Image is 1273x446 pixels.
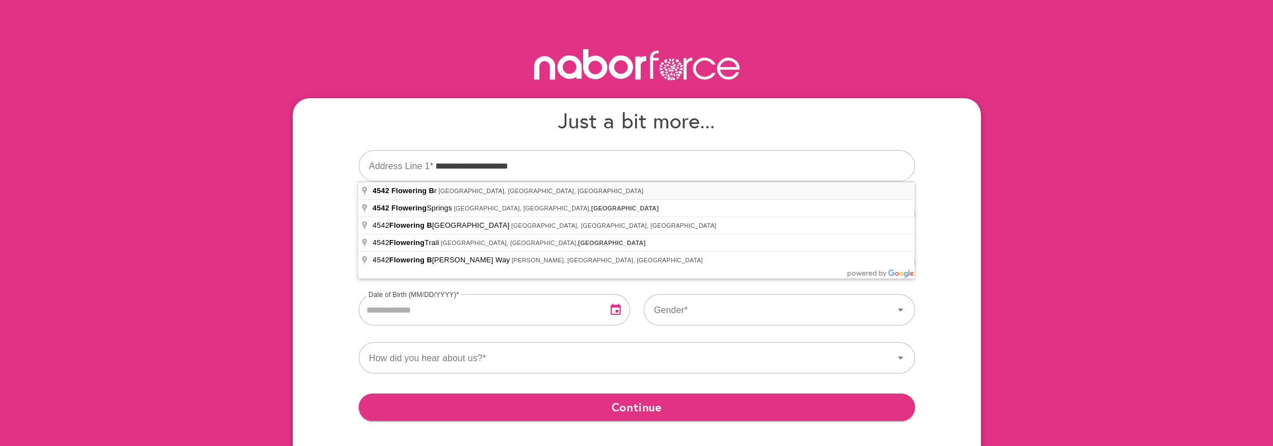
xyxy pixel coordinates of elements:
span: Flowering B [389,256,432,264]
button: Continue [359,394,915,420]
button: Open Date Picker [602,296,629,323]
span: [GEOGRAPHIC_DATA], [GEOGRAPHIC_DATA], [GEOGRAPHIC_DATA] [438,188,643,194]
span: [GEOGRAPHIC_DATA], [GEOGRAPHIC_DATA], [454,205,659,212]
span: [GEOGRAPHIC_DATA], [GEOGRAPHIC_DATA], [GEOGRAPHIC_DATA] [511,222,716,229]
span: Flowering [389,238,425,247]
span: 4542 [PERSON_NAME] Way [373,256,512,264]
span: [GEOGRAPHIC_DATA], [GEOGRAPHIC_DATA], [441,239,646,246]
span: Flowering B [392,186,435,195]
span: r [373,186,438,195]
span: Continue [368,397,906,417]
span: Flowering B [389,221,432,229]
svg: Icon [894,303,907,316]
span: 4542 [373,186,389,195]
h4: Just a bit more... [359,107,915,133]
span: 4542 Trail [373,238,441,247]
span: [PERSON_NAME], [GEOGRAPHIC_DATA], [GEOGRAPHIC_DATA] [512,257,703,263]
span: [GEOGRAPHIC_DATA] [591,205,659,212]
span: 4542 Flowering [373,204,427,212]
span: Springs [373,204,454,212]
span: [GEOGRAPHIC_DATA] [578,239,646,246]
svg: Icon [894,351,907,365]
span: 4542 [GEOGRAPHIC_DATA] [373,221,511,229]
